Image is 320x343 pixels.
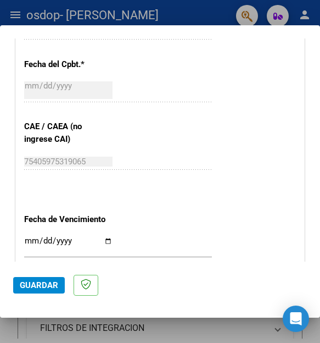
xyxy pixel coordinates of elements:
p: Fecha del Cpbt. [24,58,107,71]
button: Guardar [13,277,65,294]
p: CAE / CAEA (no ingrese CAI) [24,120,107,145]
div: Open Intercom Messenger [283,306,309,332]
p: Fecha de Vencimiento [24,213,107,226]
span: Guardar [20,280,58,290]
